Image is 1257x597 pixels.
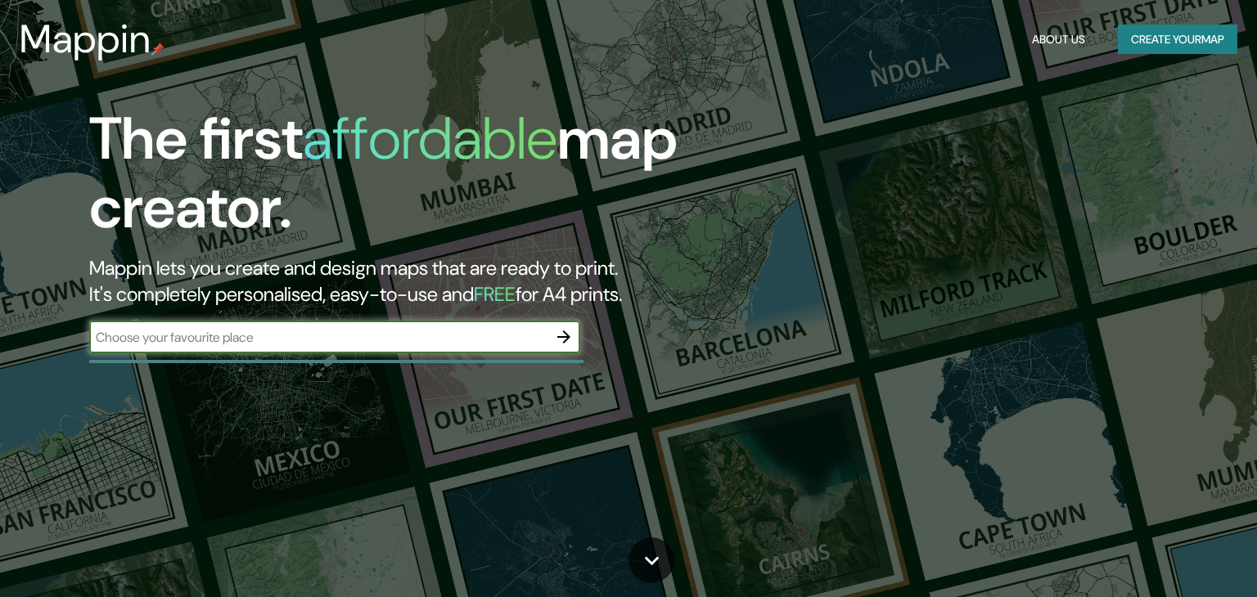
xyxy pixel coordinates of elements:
[89,328,547,347] input: Choose your favourite place
[151,43,164,56] img: mappin-pin
[89,105,718,255] h1: The first map creator.
[303,101,557,177] h1: affordable
[1118,25,1237,55] button: Create yourmap
[474,281,516,307] h5: FREE
[1025,25,1092,55] button: About Us
[20,16,151,62] h3: Mappin
[89,255,718,307] h2: Mappin lets you create and design maps that are ready to print. It's completely personalised, eas...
